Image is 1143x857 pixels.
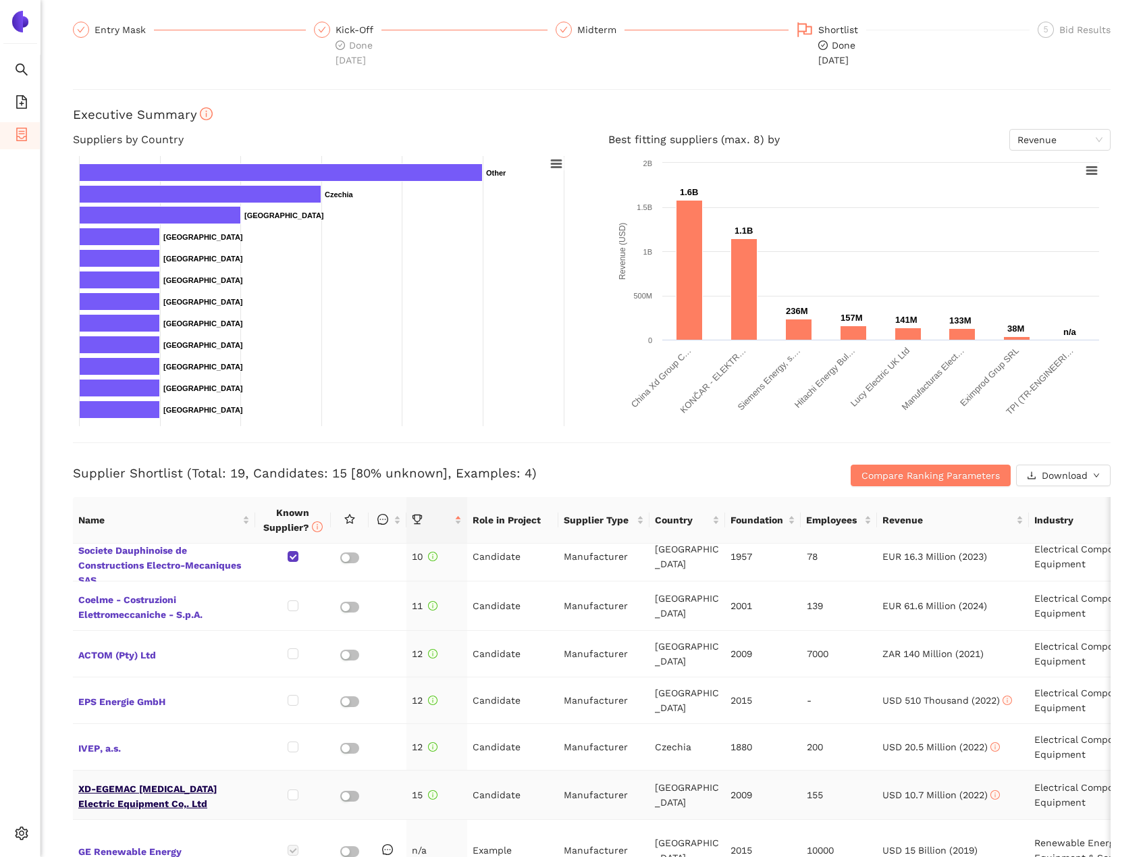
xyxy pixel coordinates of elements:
span: IVEP, a.s. [78,738,250,756]
span: check-circle [818,41,828,50]
div: Shortlistcheck-circleDone[DATE] [797,22,1030,68]
text: Lucy Electric UK Ltd [848,346,911,409]
span: message [377,514,388,525]
text: China Xd Group C… [629,346,693,410]
text: Eximprod Grup SRL [958,346,1021,409]
td: [GEOGRAPHIC_DATA] [649,771,725,820]
span: download [1027,471,1036,482]
text: 500M [633,292,652,300]
th: this column is sortable [369,497,406,544]
span: trophy [412,514,423,525]
td: [GEOGRAPHIC_DATA] [649,631,725,677]
td: 2001 [725,581,801,631]
span: info-circle [428,649,437,658]
span: ZAR 140 Million (2021) [882,648,984,659]
td: Candidate [467,771,558,820]
span: check-circle [336,41,345,50]
text: Other [486,169,506,177]
span: Known Supplier? [263,507,323,533]
td: 1957 [725,532,801,581]
td: 78 [801,532,877,581]
span: check [77,26,85,34]
text: Siemens Energy, s.… [735,346,802,413]
text: 1B [643,248,652,256]
th: this column's title is Country,this column is sortable [649,497,725,544]
text: 2B [643,159,652,167]
text: Manufacturas Elect… [899,346,965,412]
text: [GEOGRAPHIC_DATA] [163,319,243,328]
span: 12 [412,695,437,706]
td: 2015 [725,677,801,724]
td: 2009 [725,771,801,820]
h4: Best fitting suppliers (max. 8) by [608,129,1111,151]
text: 133M [949,315,972,326]
span: USD 20.5 Million (2022) [882,742,1000,752]
span: EPS Energie GmbH [78,692,250,709]
span: info-circle [1003,696,1012,705]
text: 236M [786,306,808,316]
h3: Executive Summary [73,106,1111,124]
td: [GEOGRAPHIC_DATA] [649,677,725,724]
text: 1.6B [680,187,698,197]
span: info-circle [990,790,1000,800]
span: Supplier Type [564,513,634,527]
div: Shortlist [818,22,866,38]
text: 1.1B [735,226,753,236]
span: EUR 16.3 Million (2023) [882,551,987,562]
div: Entry Mask [95,22,154,38]
td: Candidate [467,581,558,631]
td: Manufacturer [558,631,649,677]
text: [GEOGRAPHIC_DATA] [163,341,243,349]
td: Candidate [467,677,558,724]
div: Kick-Off [336,22,381,38]
span: info-circle [200,107,213,120]
td: Manufacturer [558,724,649,771]
text: 38M [1007,323,1024,334]
span: EUR 61.6 Million (2024) [882,600,987,611]
text: KONČAR - ELEKTR… [678,346,747,415]
td: Manufacturer [558,677,649,724]
span: search [15,58,28,85]
img: Logo [9,11,31,32]
span: Revenue [1017,130,1102,150]
span: Employees [806,513,861,527]
span: flag [797,22,813,38]
span: check [318,26,326,34]
td: Candidate [467,532,558,581]
text: n/a [1063,327,1077,337]
span: down [1093,472,1100,480]
th: this column's title is Foundation,this column is sortable [725,497,801,544]
td: Manufacturer [558,771,649,820]
td: Candidate [467,631,558,677]
span: Name [78,513,240,527]
h3: Supplier Shortlist (Total: 19, Candidates: 15 [80% unknown], Examples: 4) [73,465,765,482]
td: 155 [801,771,877,820]
span: info-circle [428,742,437,752]
div: Entry Mask [73,22,306,38]
text: Czechia [325,190,353,199]
span: USD 510 Thousand (2022) [882,695,1012,706]
span: info-circle [428,601,437,611]
td: - [801,677,877,724]
text: Revenue (USD) [617,223,627,280]
button: Compare Ranking Parameters [851,465,1011,486]
span: Country [655,513,710,527]
text: 141M [895,315,918,325]
td: [GEOGRAPHIC_DATA] [649,532,725,581]
div: Midterm [577,22,624,38]
text: [GEOGRAPHIC_DATA] [163,255,243,263]
span: info-circle [428,696,437,705]
text: [GEOGRAPHIC_DATA] [163,233,243,241]
span: 10 [412,551,437,562]
td: Czechia [649,724,725,771]
text: [GEOGRAPHIC_DATA] [163,276,243,284]
span: info-circle [428,552,437,561]
td: 139 [801,581,877,631]
td: Manufacturer [558,581,649,631]
span: info-circle [428,790,437,800]
td: 2009 [725,631,801,677]
text: [GEOGRAPHIC_DATA] [163,298,243,306]
span: 5 [1044,25,1048,34]
text: [GEOGRAPHIC_DATA] [163,406,243,414]
td: 200 [801,724,877,771]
